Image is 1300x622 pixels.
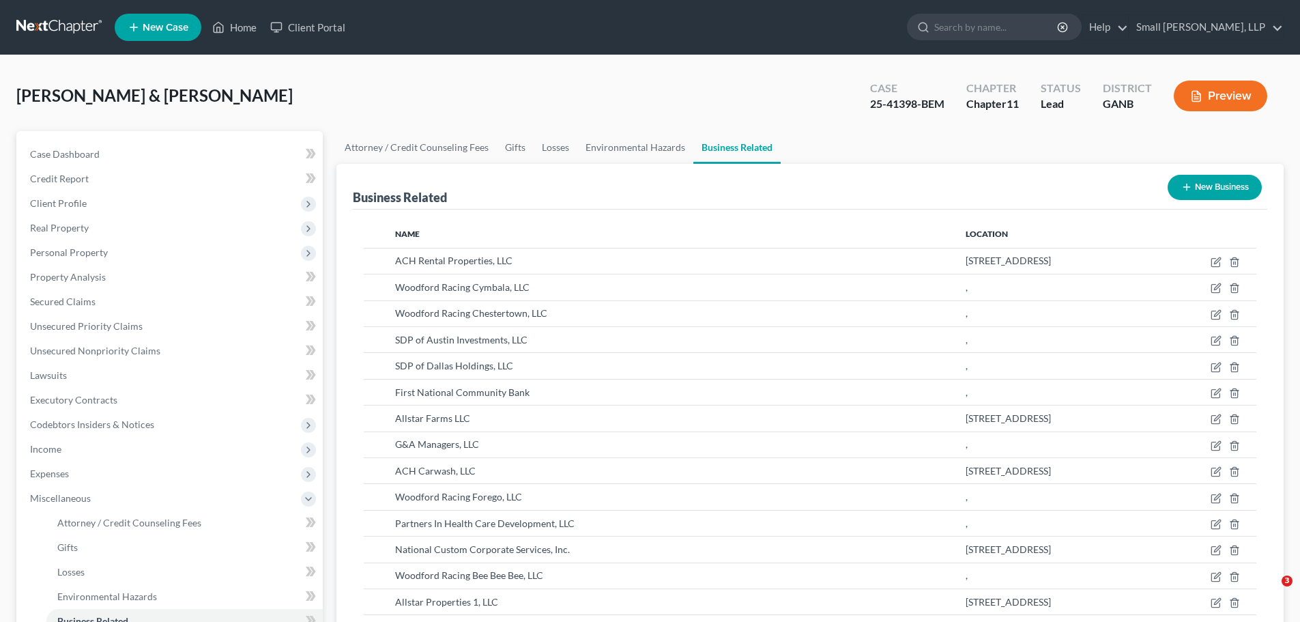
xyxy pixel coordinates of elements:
[395,438,479,450] span: G&A Managers, LLC
[57,566,85,578] span: Losses
[966,491,968,503] span: ,
[30,148,100,160] span: Case Dashboard
[46,560,323,584] a: Losses
[934,14,1059,40] input: Search by name...
[395,569,543,581] span: Woodford Racing Bee Bee Bee, LLC
[57,591,157,602] span: Environmental Hazards
[30,320,143,332] span: Unsecured Priority Claims
[1082,15,1128,40] a: Help
[1041,81,1081,96] div: Status
[30,296,96,307] span: Secured Claims
[1007,97,1019,110] span: 11
[693,131,781,164] a: Business Related
[19,167,323,191] a: Credit Report
[30,492,91,504] span: Miscellaneous
[870,81,944,96] div: Case
[395,543,570,555] span: National Custom Corporate Services, Inc.
[57,541,78,553] span: Gifts
[1103,81,1152,96] div: District
[1254,576,1286,608] iframe: Intercom live chat
[19,265,323,289] a: Property Analysis
[30,197,87,209] span: Client Profile
[19,289,323,314] a: Secured Claims
[30,271,106,283] span: Property Analysis
[30,246,108,258] span: Personal Property
[1168,175,1262,200] button: New Business
[870,96,944,112] div: 25-41398-BEM
[497,131,534,164] a: Gifts
[966,229,1008,239] span: Location
[395,518,575,529] span: Partners In Health Care Development, LLC
[966,255,1051,266] span: [STREET_ADDRESS]
[966,334,968,345] span: ,
[19,339,323,363] a: Unsecured Nonpriority Claims
[30,173,89,184] span: Credit Report
[205,15,263,40] a: Home
[395,412,470,424] span: Allstar Farms LLC
[30,345,160,356] span: Unsecured Nonpriority Claims
[395,281,530,293] span: Woodford Racing Cymbala, LLC
[30,222,89,234] span: Real Property
[395,596,498,608] span: Allstar Properties 1, LLC
[395,334,528,345] span: SDP of Austin Investments, LLC
[30,419,154,430] span: Codebtors Insiders & Notices
[30,394,117,406] span: Executory Contracts
[353,189,447,206] div: Business Related
[577,131,693,164] a: Environmental Hazards
[336,131,497,164] a: Attorney / Credit Counseling Fees
[16,85,293,105] span: [PERSON_NAME] & [PERSON_NAME]
[966,465,1051,477] span: [STREET_ADDRESS]
[19,314,323,339] a: Unsecured Priority Claims
[395,255,512,266] span: ACH Rental Properties, LLC
[966,386,968,398] span: ,
[966,518,968,529] span: ,
[1174,81,1267,111] button: Preview
[30,369,67,381] span: Lawsuits
[966,543,1051,555] span: [STREET_ADDRESS]
[263,15,352,40] a: Client Portal
[1129,15,1283,40] a: Small [PERSON_NAME], LLP
[395,229,420,239] span: Name
[1103,96,1152,112] div: GANB
[46,584,323,609] a: Environmental Hazards
[395,386,530,398] span: First National Community Bank
[395,465,476,477] span: ACH Carwash, LLC
[1282,576,1292,586] span: 3
[966,281,968,293] span: ,
[30,443,61,455] span: Income
[966,412,1051,424] span: [STREET_ADDRESS]
[46,535,323,560] a: Gifts
[19,388,323,412] a: Executory Contracts
[395,307,547,319] span: Woodford Racing Chestertown, LLC
[966,360,968,371] span: ,
[143,23,188,33] span: New Case
[30,468,69,479] span: Expenses
[395,360,513,371] span: SDP of Dallas Holdings, LLC
[1041,96,1081,112] div: Lead
[534,131,577,164] a: Losses
[966,438,968,450] span: ,
[966,307,968,319] span: ,
[966,569,968,581] span: ,
[966,81,1019,96] div: Chapter
[46,511,323,535] a: Attorney / Credit Counseling Fees
[395,491,522,503] span: Woodford Racing Forego, LLC
[966,596,1051,608] span: [STREET_ADDRESS]
[19,142,323,167] a: Case Dashboard
[57,517,201,528] span: Attorney / Credit Counseling Fees
[966,96,1019,112] div: Chapter
[19,363,323,388] a: Lawsuits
